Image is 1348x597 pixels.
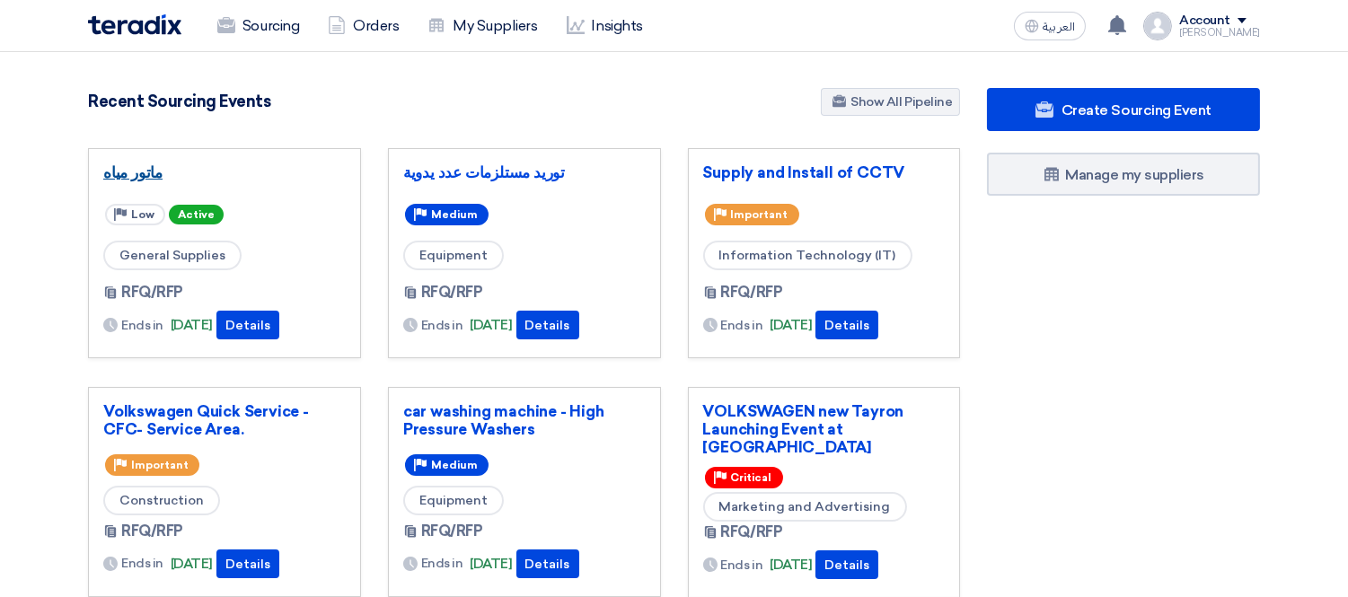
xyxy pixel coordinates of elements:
span: [DATE] [470,315,512,336]
a: My Suppliers [413,6,551,46]
span: RFQ/RFP [721,522,783,543]
span: [DATE] [770,555,812,575]
span: Ends in [721,316,763,335]
span: Ends in [121,554,163,573]
span: RFQ/RFP [421,282,483,303]
a: ماتور مياه [103,163,346,181]
span: RFQ/RFP [721,282,783,303]
a: Manage my suppliers [987,153,1260,196]
h4: Recent Sourcing Events [88,92,270,111]
div: Account [1179,13,1230,29]
span: [DATE] [171,315,213,336]
button: Details [815,550,878,579]
span: Medium [431,459,478,471]
span: Low [131,208,154,221]
span: Ends in [421,554,463,573]
button: Details [516,549,579,578]
span: Marketing and Advertising [703,492,907,522]
span: Ends in [421,316,463,335]
a: توريد مستلزمات عدد يدوية [403,163,646,181]
span: Medium [431,208,478,221]
span: RFQ/RFP [421,521,483,542]
span: RFQ/RFP [121,282,183,303]
span: [DATE] [171,554,213,575]
span: Critical [731,471,772,484]
button: Details [516,311,579,339]
span: Important [131,459,189,471]
button: العربية [1014,12,1086,40]
button: Details [216,549,279,578]
a: Sourcing [203,6,313,46]
span: [DATE] [770,315,812,336]
span: Active [169,205,224,224]
span: Ends in [121,316,163,335]
img: Teradix logo [88,14,181,35]
img: profile_test.png [1143,12,1172,40]
a: car washing machine - High Pressure Washers [403,402,646,438]
span: Equipment [403,486,504,515]
span: [DATE] [470,554,512,575]
span: Information Technology (IT) [703,241,912,270]
button: Details [815,311,878,339]
div: [PERSON_NAME] [1179,28,1260,38]
span: Construction [103,486,220,515]
a: Volkswagen Quick Service - CFC- Service Area. [103,402,346,438]
a: VOLKSWAGEN new Tayron Launching Event at [GEOGRAPHIC_DATA] [703,402,946,456]
span: Important [731,208,789,221]
span: RFQ/RFP [121,521,183,542]
span: Create Sourcing Event [1062,101,1211,119]
a: Insights [552,6,657,46]
button: Details [216,311,279,339]
a: Orders [313,6,413,46]
span: Ends in [721,556,763,575]
a: Supply and Install of CCTV [703,163,946,181]
span: General Supplies [103,241,242,270]
a: Show All Pipeline [821,88,960,116]
span: العربية [1043,21,1075,33]
span: Equipment [403,241,504,270]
